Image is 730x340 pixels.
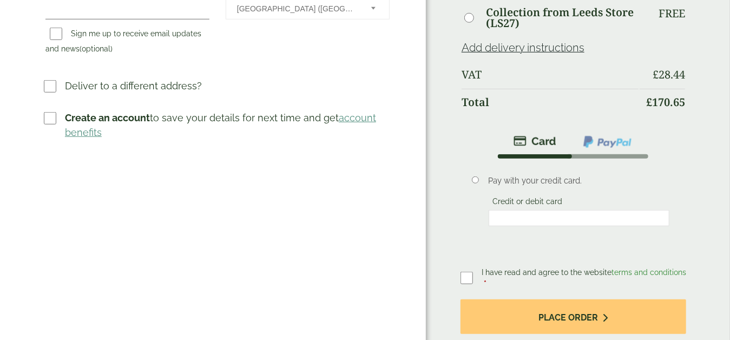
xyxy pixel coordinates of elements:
th: Total [462,89,639,115]
p: Free [659,7,685,20]
label: Credit or debit card [489,197,567,209]
button: Place order [461,299,686,335]
th: VAT [462,62,639,88]
bdi: 170.65 [646,95,685,109]
input: Sign me up to receive email updates and news(optional) [50,28,62,40]
abbr: required [484,279,486,288]
span: £ [646,95,652,109]
label: Collection from Leeds Store (LS27) [486,7,639,29]
img: ppcp-gateway.png [582,135,633,149]
p: Pay with your credit card. [489,175,670,187]
span: (optional) [80,44,113,53]
span: £ [653,67,659,82]
p: Deliver to a different address? [65,79,202,93]
p: to save your details for next time and get [65,110,391,140]
bdi: 28.44 [653,67,685,82]
a: Add delivery instructions [462,41,584,54]
iframe: Secure card payment input frame [492,213,667,223]
a: terms and conditions [611,268,686,277]
label: Sign me up to receive email updates and news [45,29,201,56]
strong: Create an account [65,112,150,123]
img: stripe.png [514,135,556,148]
span: I have read and agree to the website [482,268,686,277]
